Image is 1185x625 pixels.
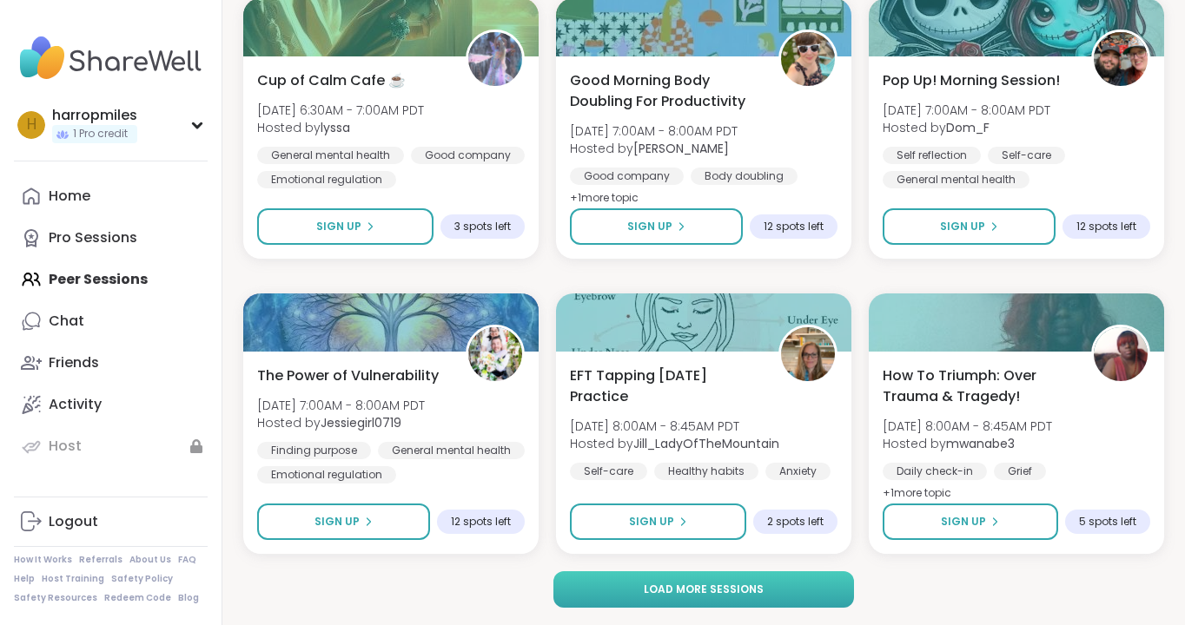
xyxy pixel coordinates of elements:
div: Self reflection [883,147,981,164]
div: Host [49,437,82,456]
button: Load more sessions [553,571,853,608]
div: General mental health [883,171,1029,188]
b: lyssa [321,119,350,136]
div: Good company [570,168,684,185]
div: Logout [49,512,98,531]
div: Anxiety [765,463,831,480]
span: Cup of Calm Cafe ☕️ [257,70,406,91]
a: Logout [14,501,208,543]
a: Help [14,573,35,585]
a: How It Works [14,554,72,566]
div: Healthy habits [654,463,758,480]
span: 3 spots left [454,220,511,234]
div: Activity [49,395,102,414]
div: Good company [411,147,525,164]
span: h [27,114,36,136]
span: Sign Up [629,514,674,530]
span: The Power of Vulnerability [257,365,439,386]
div: Grief [994,463,1046,480]
button: Sign Up [570,503,746,540]
div: Self-care [988,147,1065,164]
span: Hosted by [570,140,738,157]
div: Pro Sessions [49,228,137,247]
span: EFT Tapping [DATE] Practice [570,365,759,407]
span: [DATE] 7:00AM - 8:00AM PDT [883,102,1050,119]
a: About Us [129,554,171,566]
div: Chat [49,312,84,331]
img: mwanabe3 [1094,327,1148,381]
div: General mental health [378,442,525,459]
button: Sign Up [570,208,743,245]
span: 12 spots left [764,220,824,234]
a: Host [14,425,208,467]
a: Pro Sessions [14,217,208,259]
img: Dom_F [1094,32,1148,86]
div: Self-care [570,463,647,480]
div: Friends [49,353,99,372]
span: [DATE] 7:00AM - 8:00AM PDT [570,122,738,140]
span: [DATE] 8:00AM - 8:45AM PDT [570,418,779,435]
span: Sign Up [316,219,361,234]
span: Sign Up [940,219,985,234]
b: [PERSON_NAME] [633,140,729,157]
button: Sign Up [883,503,1058,540]
span: Hosted by [883,119,1050,136]
span: Hosted by [257,119,424,136]
a: Host Training [42,573,104,585]
span: Hosted by [883,435,1052,452]
span: [DATE] 7:00AM - 8:00AM PDT [257,397,425,414]
a: Activity [14,384,208,425]
a: Friends [14,342,208,384]
span: 5 spots left [1079,515,1136,529]
a: Referrals [79,554,122,566]
span: 12 spots left [451,515,511,529]
a: Safety Policy [111,573,173,585]
span: How To Triumph: Over Trauma & Tragedy! [883,365,1072,407]
span: Sign Up [314,514,360,530]
a: FAQ [178,554,196,566]
div: Emotional regulation [257,171,396,188]
div: Finding purpose [257,442,371,459]
button: Sign Up [257,208,434,245]
img: ShareWell Nav Logo [14,28,208,89]
img: Jessiegirl0719 [468,327,522,381]
span: Sign Up [941,514,986,530]
a: Chat [14,300,208,342]
span: [DATE] 6:30AM - 7:00AM PDT [257,102,424,119]
a: Blog [178,592,199,604]
span: 1 Pro credit [73,127,128,141]
b: Jessiegirl0719 [321,414,401,431]
b: Dom_F [946,119,990,136]
div: Home [49,187,90,206]
a: Redeem Code [104,592,171,604]
b: Jill_LadyOfTheMountain [633,435,779,452]
img: lyssa [468,32,522,86]
button: Sign Up [257,503,430,540]
span: Sign Up [627,219,672,234]
span: Pop Up! Morning Session! [883,70,1060,91]
div: General mental health [257,147,404,164]
span: Hosted by [570,435,779,452]
b: mwanabe3 [946,435,1015,452]
span: [DATE] 8:00AM - 8:45AM PDT [883,418,1052,435]
span: 2 spots left [767,515,824,529]
div: harropmiles [52,106,137,125]
div: Body doubling [691,168,798,185]
img: Adrienne_QueenOfTheDawn [781,32,835,86]
a: Home [14,175,208,217]
span: Hosted by [257,414,425,431]
span: 12 spots left [1076,220,1136,234]
div: Daily check-in [883,463,987,480]
img: Jill_LadyOfTheMountain [781,327,835,381]
span: Load more sessions [644,582,764,597]
a: Safety Resources [14,592,97,604]
button: Sign Up [883,208,1056,245]
div: Emotional regulation [257,466,396,484]
span: Good Morning Body Doubling For Productivity [570,70,759,112]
